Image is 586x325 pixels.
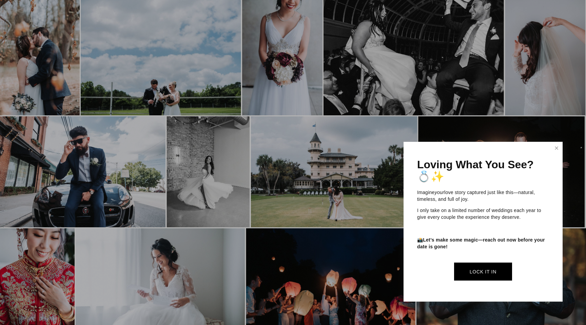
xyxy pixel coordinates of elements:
[417,237,549,250] p: 📸
[417,189,549,203] p: Imagine love story captured just like this—natural, timeless, and full of joy.
[435,190,444,195] em: your
[417,237,546,249] strong: Let’s make some magic—reach out now before your date is gone!
[454,263,512,281] a: Lock It In
[417,159,549,183] h1: Loving What You See? 💍✨
[417,207,549,221] p: I only take on a limited number of weddings each year to give every couple the experience they de...
[551,143,562,154] a: Close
